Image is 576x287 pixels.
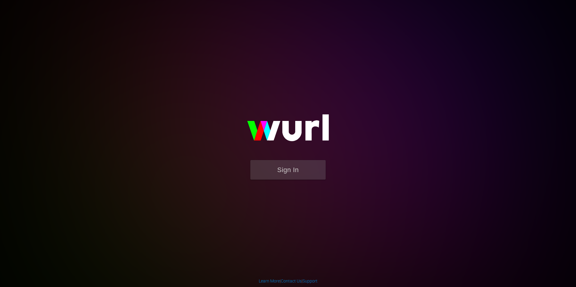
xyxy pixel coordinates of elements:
img: wurl-logo-on-black-223613ac3d8ba8fe6dc639794a292ebdb59501304c7dfd60c99c58986ef67473.svg [228,101,348,160]
div: | | [259,278,318,284]
a: Contact Us [281,279,302,283]
button: Sign In [250,160,326,180]
a: Learn More [259,279,280,283]
a: Support [302,279,318,283]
